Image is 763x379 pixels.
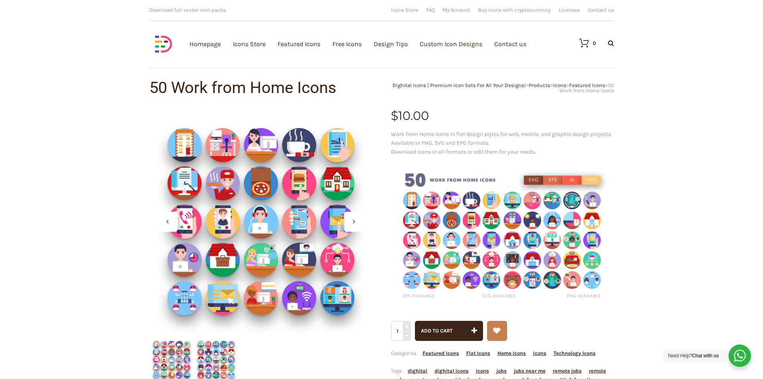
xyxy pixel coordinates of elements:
[529,82,550,88] a: Products
[554,350,596,356] a: Technology Icons
[560,82,614,93] span: 50 Work from Home Icons
[533,350,546,356] a: Icons
[408,368,427,374] a: dighital
[391,350,596,356] span: Categories
[149,80,382,96] h1: 50 Work from Home Icons
[382,83,614,93] div: > > > >
[149,7,226,13] span: Download full vector icon packs
[553,82,566,88] a: Icons
[443,7,470,12] a: My Account
[668,353,719,359] span: Need Help?
[391,321,410,341] input: Qty
[391,7,418,12] a: Icons Store
[553,368,582,374] a: remote jobs
[569,82,605,88] a: Featured Icons
[514,368,546,374] a: jobs near me
[559,7,580,12] a: Licenses
[415,321,483,341] button: Add to cart
[478,7,551,12] a: Buy icons with cryptocurrency
[435,368,469,374] a: dighital icons
[497,350,526,356] a: Home Icons
[149,110,372,333] img: 50-Work from home _ Shop-2
[496,368,507,374] a: jobs
[588,7,614,12] a: Contact us
[466,350,490,356] a: Flat Icons
[426,7,435,12] a: FAQ
[393,82,526,88] a: Dighital Icons | Premium Icon Sets For All Your Designs!
[391,108,398,123] span: $
[421,328,453,334] span: Add to cart
[692,353,719,359] strong: Chat with us
[476,368,489,374] a: Icons
[571,38,596,48] a: 0
[391,108,429,123] bdi: 10.00
[391,130,614,156] p: Work from Home icons in flat design styles for web, mobile, and graphic design projects. Availabl...
[593,41,596,46] div: 0
[423,350,459,356] a: Featured Icons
